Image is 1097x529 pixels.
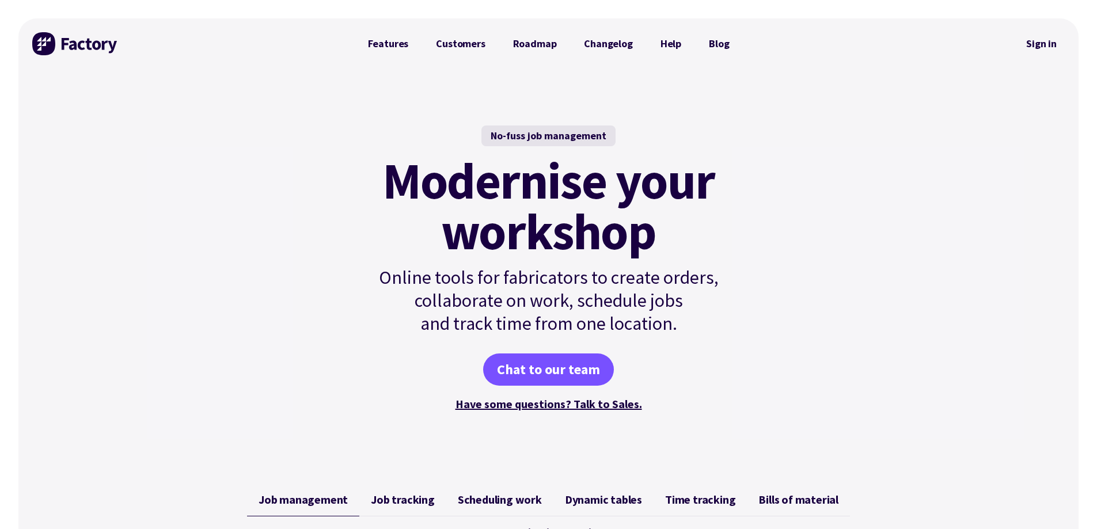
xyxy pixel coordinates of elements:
a: Features [354,32,423,55]
a: Roadmap [499,32,571,55]
a: Have some questions? Talk to Sales. [455,397,642,411]
nav: Primary Navigation [354,32,743,55]
span: Scheduling work [458,493,542,507]
img: Factory [32,32,119,55]
nav: Secondary Navigation [1018,31,1065,57]
a: Help [647,32,695,55]
span: Time tracking [665,493,735,507]
span: Job tracking [371,493,435,507]
a: Customers [422,32,499,55]
a: Changelog [570,32,646,55]
a: Chat to our team [483,353,614,386]
a: Blog [695,32,743,55]
span: Job management [259,493,348,507]
span: Dynamic tables [565,493,642,507]
a: Sign in [1018,31,1065,57]
div: No-fuss job management [481,125,616,146]
mark: Modernise your workshop [382,155,715,257]
p: Online tools for fabricators to create orders, collaborate on work, schedule jobs and track time ... [354,266,743,335]
span: Bills of material [758,493,838,507]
